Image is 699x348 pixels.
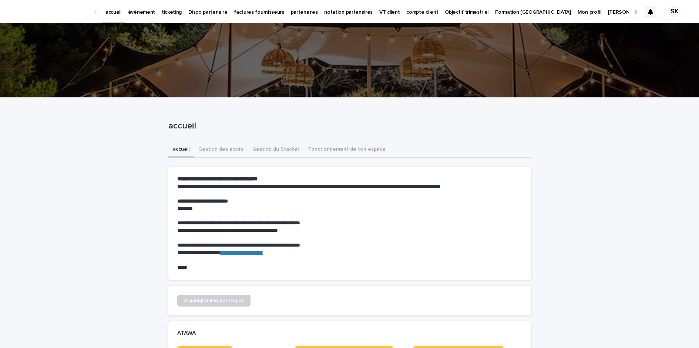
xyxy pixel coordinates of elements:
[304,142,390,158] button: Fonctionnement de ton espace
[194,142,248,158] button: Gestion des accès
[183,298,245,303] span: Organigramme par région
[248,142,304,158] button: Gestion du Stacker
[168,121,528,131] p: accueil
[177,295,251,307] a: Organigramme par région
[669,6,680,18] div: SK
[15,4,87,19] img: Ls34BcGeRexTGTNfXpUC
[168,142,194,158] button: accueil
[177,330,196,337] h2: ATAWA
